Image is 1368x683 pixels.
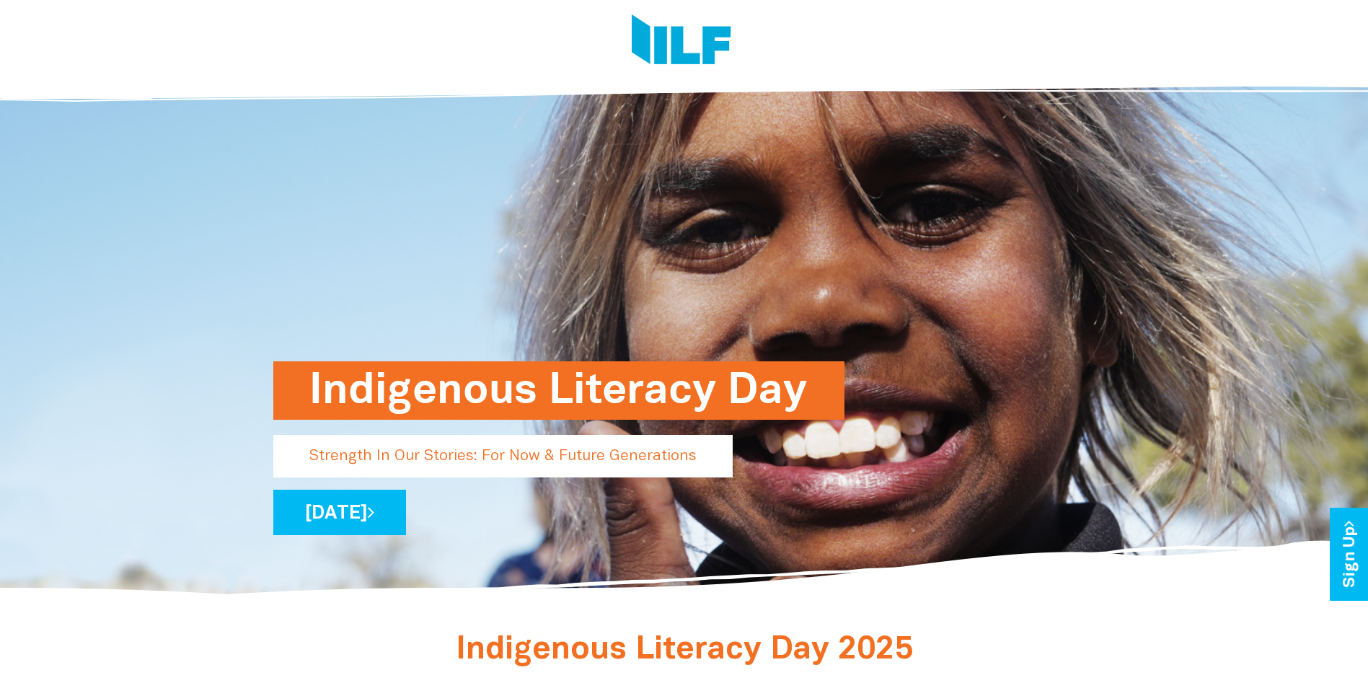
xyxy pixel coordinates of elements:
[632,14,731,69] img: Logo
[309,361,808,420] h1: Indigenous Literacy Day
[273,490,406,535] a: [DATE]
[456,635,913,665] span: Indigenous Literacy Day 2025
[273,435,733,477] p: Strength In Our Stories: For Now & Future Generations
